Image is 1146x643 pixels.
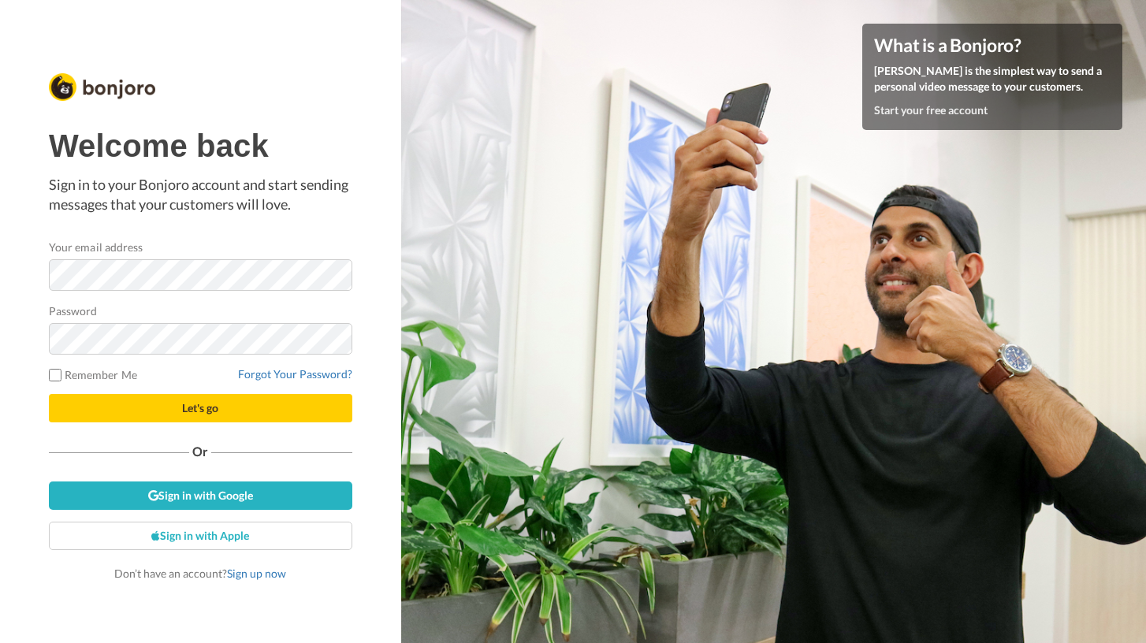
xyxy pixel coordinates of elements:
[238,367,352,381] a: Forgot Your Password?
[49,369,61,381] input: Remember Me
[49,128,352,163] h1: Welcome back
[227,567,286,580] a: Sign up now
[49,303,98,319] label: Password
[874,35,1111,55] h4: What is a Bonjoro?
[49,239,143,255] label: Your email address
[874,103,988,117] a: Start your free account
[49,522,352,550] a: Sign in with Apple
[49,394,352,422] button: Let's go
[49,481,352,510] a: Sign in with Google
[49,366,137,383] label: Remember Me
[874,63,1111,95] p: [PERSON_NAME] is the simplest way to send a personal video message to your customers.
[114,567,286,580] span: Don’t have an account?
[182,401,218,414] span: Let's go
[189,446,211,457] span: Or
[49,175,352,215] p: Sign in to your Bonjoro account and start sending messages that your customers will love.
